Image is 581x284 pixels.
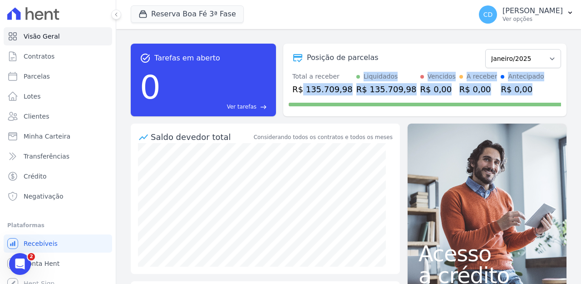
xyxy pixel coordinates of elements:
[24,32,60,41] span: Visão Geral
[7,220,108,231] div: Plataformas
[4,67,112,85] a: Parcelas
[483,11,493,18] span: CD
[24,192,64,201] span: Negativação
[4,27,112,45] a: Visão Geral
[24,112,49,121] span: Clientes
[4,234,112,253] a: Recebíveis
[502,15,563,23] p: Ver opções
[164,103,267,111] a: Ver tarefas east
[502,6,563,15] p: [PERSON_NAME]
[4,127,112,145] a: Minha Carteira
[292,72,353,81] div: Total a receber
[508,72,544,81] div: Antecipado
[472,2,581,27] button: CD [PERSON_NAME] Ver opções
[4,107,112,125] a: Clientes
[307,52,379,63] div: Posição de parcelas
[9,253,31,275] iframe: Intercom live chat
[24,52,54,61] span: Contratos
[24,152,69,161] span: Transferências
[419,243,556,264] span: Acesso
[154,53,220,64] span: Tarefas em aberto
[4,254,112,273] a: Conta Hent
[4,187,112,205] a: Negativação
[24,92,41,101] span: Lotes
[292,83,353,95] div: R$ 135.709,98
[254,133,393,141] div: Considerando todos os contratos e todos os meses
[364,72,398,81] div: Liquidados
[4,87,112,105] a: Lotes
[131,5,244,23] button: Reserva Boa Fé 3ª Fase
[24,72,50,81] span: Parcelas
[4,167,112,185] a: Crédito
[227,103,256,111] span: Ver tarefas
[4,47,112,65] a: Contratos
[24,239,58,248] span: Recebíveis
[501,83,544,95] div: R$ 0,00
[24,132,70,141] span: Minha Carteira
[4,147,112,165] a: Transferências
[151,131,252,143] div: Saldo devedor total
[140,64,161,111] div: 0
[24,259,59,268] span: Conta Hent
[140,53,151,64] span: task_alt
[420,83,456,95] div: R$ 0,00
[467,72,497,81] div: A receber
[260,104,267,110] span: east
[428,72,456,81] div: Vencidos
[24,172,47,181] span: Crédito
[356,83,417,95] div: R$ 135.709,98
[459,83,497,95] div: R$ 0,00
[28,253,35,260] span: 2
